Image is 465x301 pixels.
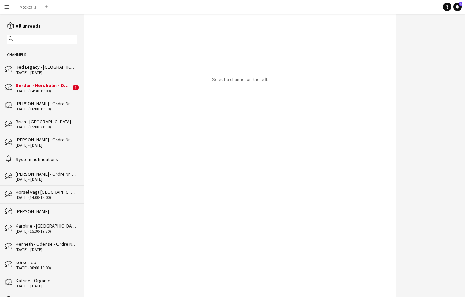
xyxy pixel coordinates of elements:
[16,247,77,252] div: [DATE] - [DATE]
[16,64,77,70] div: Red Legacy - [GEOGRAPHIC_DATA] - Organic
[16,70,77,75] div: [DATE] - [DATE]
[16,119,77,125] div: Brian - [GEOGRAPHIC_DATA] - Ordre Nr. 16191
[453,3,462,11] a: 1
[459,2,462,6] span: 1
[16,265,77,270] div: [DATE] (08:00-15:00)
[16,189,77,195] div: Kørsel vagt [GEOGRAPHIC_DATA]
[212,76,268,82] p: Select a channel on the left.
[16,277,77,284] div: Katrine - Organic
[16,137,77,143] div: [PERSON_NAME] - Ordre Nr. 16583
[16,284,77,288] div: [DATE] - [DATE]
[16,195,77,200] div: [DATE] (14:00-18:00)
[73,85,79,90] span: 1
[16,259,77,265] div: kørsel job
[14,0,42,14] button: Mocktails
[16,143,77,148] div: [DATE] - [DATE]
[7,23,41,29] a: All unreads
[16,107,77,111] div: [DATE] (16:00-19:30)
[16,82,71,88] div: Serdar - Hørsholm - Ordrenr. 16596
[16,125,77,129] div: [DATE] (15:00-21:30)
[16,208,77,215] div: [PERSON_NAME]
[16,88,71,93] div: [DATE] (14:30-19:00)
[16,156,77,162] div: System notifications
[16,223,77,229] div: Karoline - [GEOGRAPHIC_DATA] - Ordre Nr. 16520
[16,241,77,247] div: Kenneth - Odense - Ordre Nr. 14783
[16,100,77,107] div: [PERSON_NAME] - Ordre Nr. 16486
[16,171,77,177] div: [PERSON_NAME] - Ordre Nr. 16481
[16,177,77,182] div: [DATE] - [DATE]
[16,229,77,234] div: [DATE] (15:30-19:30)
